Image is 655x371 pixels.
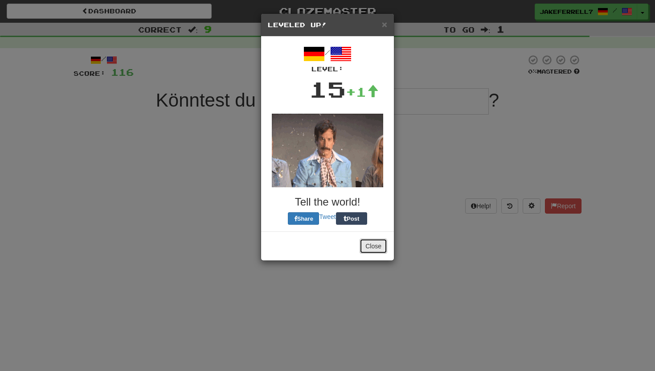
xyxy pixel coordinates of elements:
[288,212,319,225] button: Share
[319,213,336,220] a: Tweet
[268,21,387,29] h5: Leveled Up!
[382,19,387,29] span: ×
[268,43,387,74] div: /
[360,239,387,254] button: Close
[268,65,387,74] div: Level:
[272,114,383,187] img: glitter-d35a814c05fa227b87dd154a45a5cc37aaecd56281fd9d9cd8133c9defbd597c.gif
[268,196,387,208] h3: Tell the world!
[382,20,387,29] button: Close
[309,74,346,105] div: 15
[336,212,367,225] button: Post
[346,83,379,101] div: +1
